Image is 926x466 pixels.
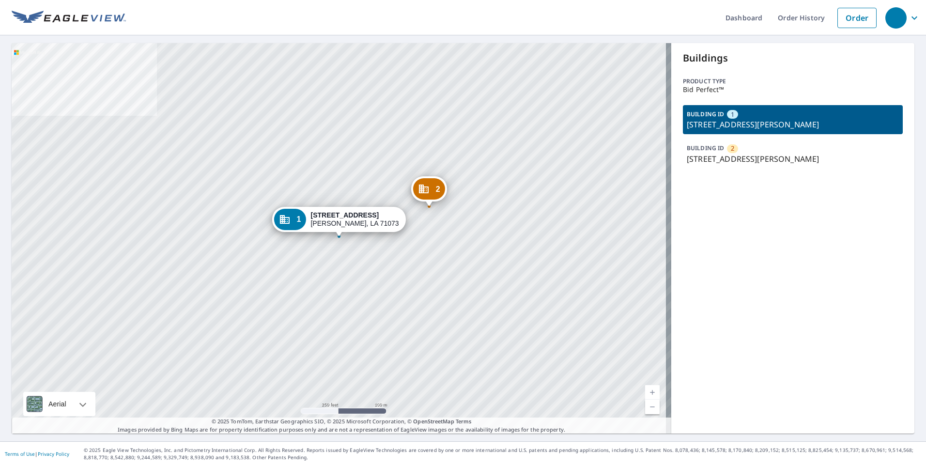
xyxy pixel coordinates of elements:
[436,186,440,193] span: 2
[84,447,921,461] p: © 2025 Eagle View Technologies, Inc. and Pictometry International Corp. All Rights Reserved. Repo...
[310,211,379,219] strong: [STREET_ADDRESS]
[456,418,472,425] a: Terms
[12,11,126,25] img: EV Logo
[687,153,899,165] p: [STREET_ADDRESS][PERSON_NAME]
[272,207,405,237] div: Dropped pin, building 1, Commercial property, 753 N Main St Sibley, LA 71073
[687,119,899,130] p: [STREET_ADDRESS][PERSON_NAME]
[212,418,472,426] span: © 2025 TomTom, Earthstar Geographics SIO, © 2025 Microsoft Corporation, ©
[645,400,660,414] a: Current Level 17, Zoom Out
[645,385,660,400] a: Current Level 17, Zoom In
[5,450,35,457] a: Terms of Use
[683,51,903,65] p: Buildings
[413,418,454,425] a: OpenStreetMap
[837,8,877,28] a: Order
[5,451,69,457] p: |
[731,110,734,119] span: 1
[46,392,69,416] div: Aerial
[23,392,95,416] div: Aerial
[296,216,301,223] span: 1
[731,144,734,153] span: 2
[687,144,724,152] p: BUILDING ID
[310,211,399,228] div: [PERSON_NAME], LA 71073
[38,450,69,457] a: Privacy Policy
[683,77,903,86] p: Product type
[687,110,724,118] p: BUILDING ID
[411,176,447,206] div: Dropped pin, building 2, Commercial property, 773 N Main St Sibley, LA 71073
[12,418,671,434] p: Images provided by Bing Maps are for property identification purposes only and are not a represen...
[683,86,903,93] p: Bid Perfect™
